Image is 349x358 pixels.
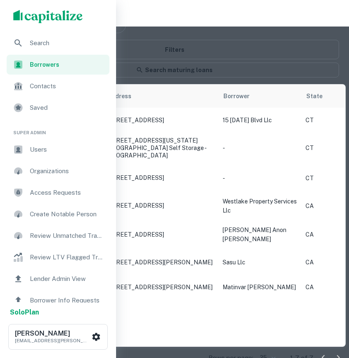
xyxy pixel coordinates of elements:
p: [STREET_ADDRESS] [107,174,214,181]
p: [STREET_ADDRESS] [107,116,214,124]
a: Saved [7,98,109,118]
a: Create Notable Person [7,204,109,224]
p: [EMAIL_ADDRESS][PERSON_NAME][DOMAIN_NAME] [15,337,90,344]
span: Borrower Info Requests [30,295,104,305]
a: Access Requests [7,183,109,203]
p: [STREET_ADDRESS] [107,231,214,238]
span: Borrowers [30,60,104,69]
a: Borrowers [7,55,109,75]
span: Lender Admin View [30,274,104,284]
p: [STREET_ADDRESS][PERSON_NAME] [107,259,214,266]
a: Search maturing loans [10,63,339,77]
a: SoloPlan [10,307,39,317]
span: Review Unmatched Transactions [30,231,104,241]
span: Contacts [30,81,104,91]
a: Users [7,140,109,160]
span: Address [107,91,142,101]
button: [PERSON_NAME][EMAIL_ADDRESS][PERSON_NAME][DOMAIN_NAME] [8,324,108,350]
a: Borrower Info Requests [7,290,109,310]
p: CA [305,258,339,267]
p: CT [305,116,339,125]
a: Review LTV Flagged Transactions [7,247,109,267]
a: Contacts [7,76,109,96]
p: 15 [DATE] blvd llc [223,116,297,125]
span: Organizations [30,166,104,176]
a: Lender Admin View [7,269,109,289]
p: - [223,143,297,152]
span: Access Requests [30,188,104,198]
strong: Solo Plan [10,308,39,316]
a: Review Unmatched Transactions [7,226,109,246]
h6: [PERSON_NAME] [15,330,90,337]
p: CA [305,201,339,210]
p: [STREET_ADDRESS][US_STATE][GEOGRAPHIC_DATA] self storage - [GEOGRAPHIC_DATA] [107,137,214,160]
span: Search [30,38,104,48]
p: CT [305,143,339,152]
p: sasu llc [223,258,297,267]
iframe: Chat Widget [308,292,349,331]
p: CA [305,230,339,239]
a: Organizations [7,161,109,181]
p: [STREET_ADDRESS][PERSON_NAME] [107,283,214,291]
span: Users [30,145,104,155]
span: Saved [30,103,104,113]
p: [STREET_ADDRESS] [107,202,214,209]
span: Review LTV Flagged Transactions [30,252,104,262]
p: [PERSON_NAME] anon [PERSON_NAME] [223,225,297,244]
button: Filters [10,40,339,59]
img: capitalize-logo.png [13,10,83,23]
p: matinvar [PERSON_NAME] [223,283,297,292]
span: Create Notable Person [30,209,104,219]
p: - [223,174,297,183]
li: Super Admin [7,119,109,140]
p: CT [305,174,339,183]
p: CA [305,283,339,292]
span: State [306,91,333,101]
a: Search [7,33,109,53]
p: westlake property services llc [223,197,297,215]
span: Borrower [223,91,260,101]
